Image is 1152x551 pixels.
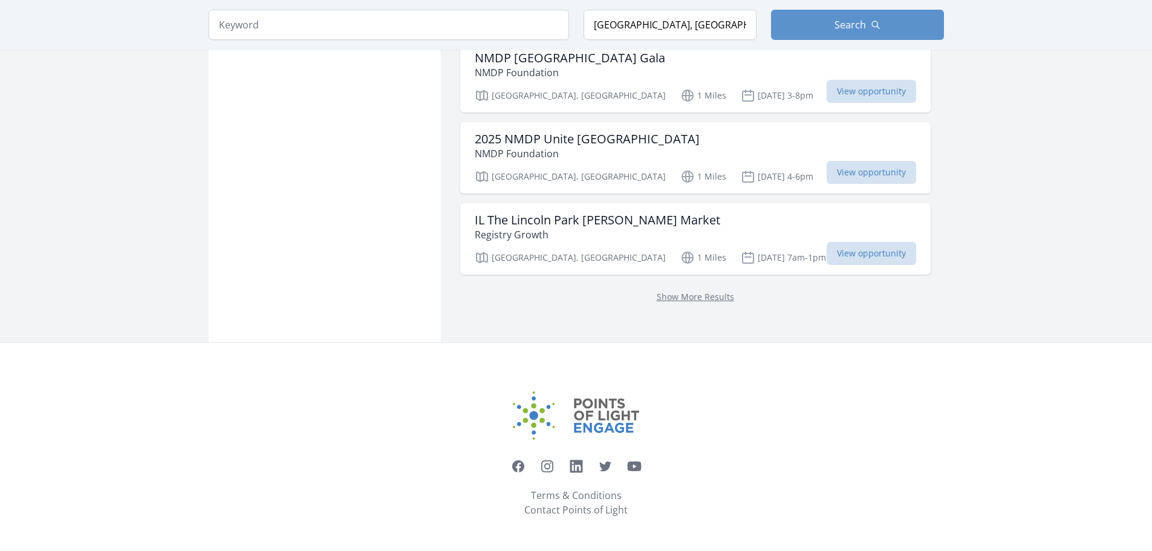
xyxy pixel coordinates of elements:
[680,169,726,184] p: 1 Miles
[475,51,665,65] h3: NMDP [GEOGRAPHIC_DATA] Gala
[741,169,813,184] p: [DATE] 4-6pm
[741,250,826,265] p: [DATE] 7am-1pm
[680,88,726,103] p: 1 Miles
[475,146,700,161] p: NMDP Foundation
[531,488,622,503] a: Terms & Conditions
[680,250,726,265] p: 1 Miles
[460,122,931,194] a: 2025 NMDP Unite [GEOGRAPHIC_DATA] NMDP Foundation [GEOGRAPHIC_DATA], [GEOGRAPHIC_DATA] 1 Miles [D...
[771,10,944,40] button: Search
[827,80,916,103] span: View opportunity
[741,88,813,103] p: [DATE] 3-8pm
[827,242,916,265] span: View opportunity
[584,10,757,40] input: Location
[475,227,720,242] p: Registry Growth
[475,213,720,227] h3: IL The Lincoln Park [PERSON_NAME] Market
[475,250,666,265] p: [GEOGRAPHIC_DATA], [GEOGRAPHIC_DATA]
[460,41,931,112] a: NMDP [GEOGRAPHIC_DATA] Gala NMDP Foundation [GEOGRAPHIC_DATA], [GEOGRAPHIC_DATA] 1 Miles [DATE] 3...
[835,18,866,32] span: Search
[827,161,916,184] span: View opportunity
[209,10,569,40] input: Keyword
[475,132,700,146] h3: 2025 NMDP Unite [GEOGRAPHIC_DATA]
[460,203,931,275] a: IL The Lincoln Park [PERSON_NAME] Market Registry Growth [GEOGRAPHIC_DATA], [GEOGRAPHIC_DATA] 1 M...
[524,503,628,517] a: Contact Points of Light
[475,169,666,184] p: [GEOGRAPHIC_DATA], [GEOGRAPHIC_DATA]
[475,88,666,103] p: [GEOGRAPHIC_DATA], [GEOGRAPHIC_DATA]
[657,291,734,302] a: Show More Results
[513,391,640,440] img: Points of Light Engage
[475,65,665,80] p: NMDP Foundation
